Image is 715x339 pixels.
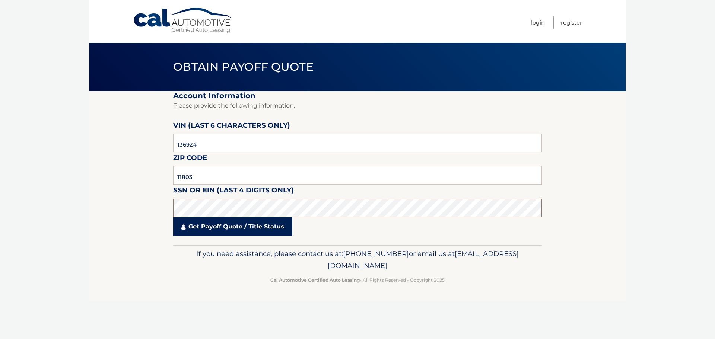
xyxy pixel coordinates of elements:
[173,91,542,100] h2: Account Information
[343,249,409,258] span: [PHONE_NUMBER]
[178,276,537,284] p: - All Rights Reserved - Copyright 2025
[133,7,233,34] a: Cal Automotive
[270,277,360,283] strong: Cal Automotive Certified Auto Leasing
[173,217,292,236] a: Get Payoff Quote / Title Status
[173,100,542,111] p: Please provide the following information.
[561,16,582,29] a: Register
[173,60,314,74] span: Obtain Payoff Quote
[173,120,290,134] label: VIN (last 6 characters only)
[178,248,537,272] p: If you need assistance, please contact us at: or email us at
[173,185,294,198] label: SSN or EIN (last 4 digits only)
[531,16,545,29] a: Login
[173,152,207,166] label: Zip Code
